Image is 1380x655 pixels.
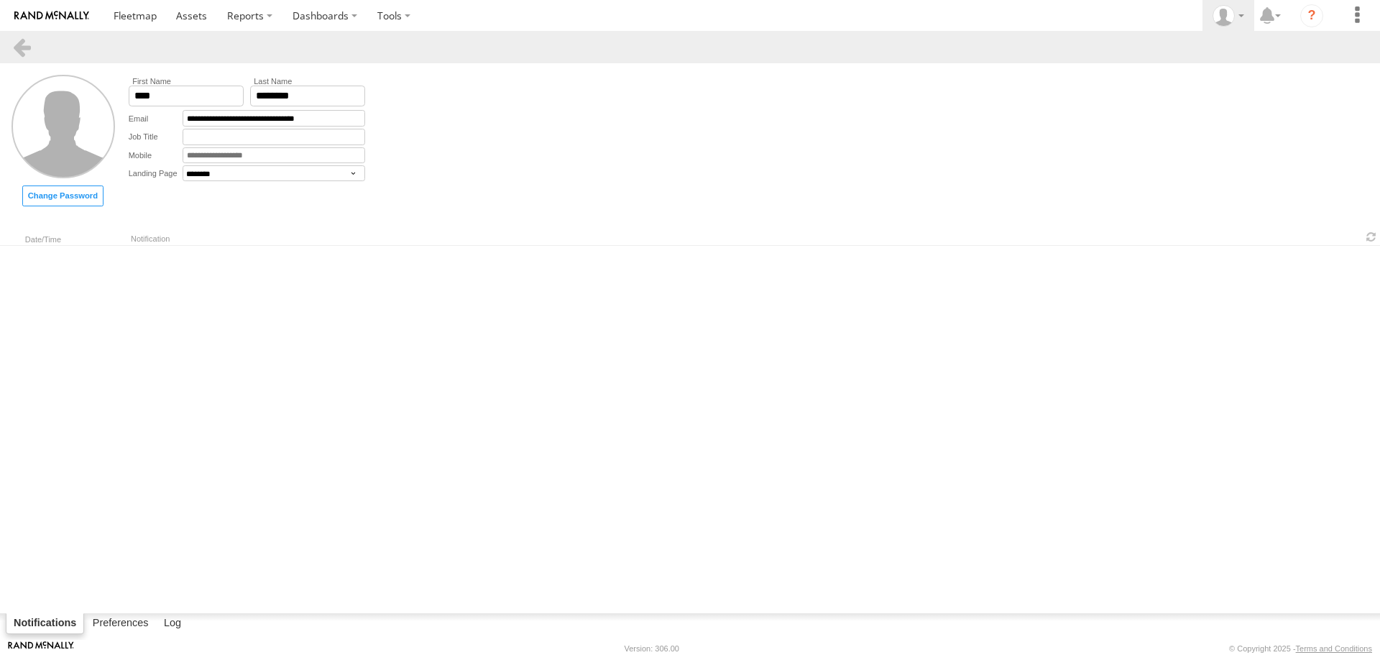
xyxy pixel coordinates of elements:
label: Log [157,614,188,634]
div: Version: 306.00 [625,644,679,653]
label: Landing Page [129,165,183,181]
label: Preferences [86,614,156,634]
label: Job Title [129,129,183,145]
div: Notification [131,234,1363,244]
label: Set new password [22,185,103,206]
label: First Name [129,77,244,86]
label: Email [129,110,183,127]
i: ? [1300,4,1323,27]
label: Notifications [6,613,84,635]
span: Refresh [1363,230,1380,244]
img: rand-logo.svg [14,11,89,21]
div: © Copyright 2025 - [1229,644,1372,653]
div: Date/Time [16,237,70,244]
a: Back to landing page [11,37,32,58]
label: Last Name [250,77,365,86]
div: ryan phillips [1207,5,1249,27]
label: Mobile [129,147,183,164]
a: Terms and Conditions [1296,644,1372,653]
